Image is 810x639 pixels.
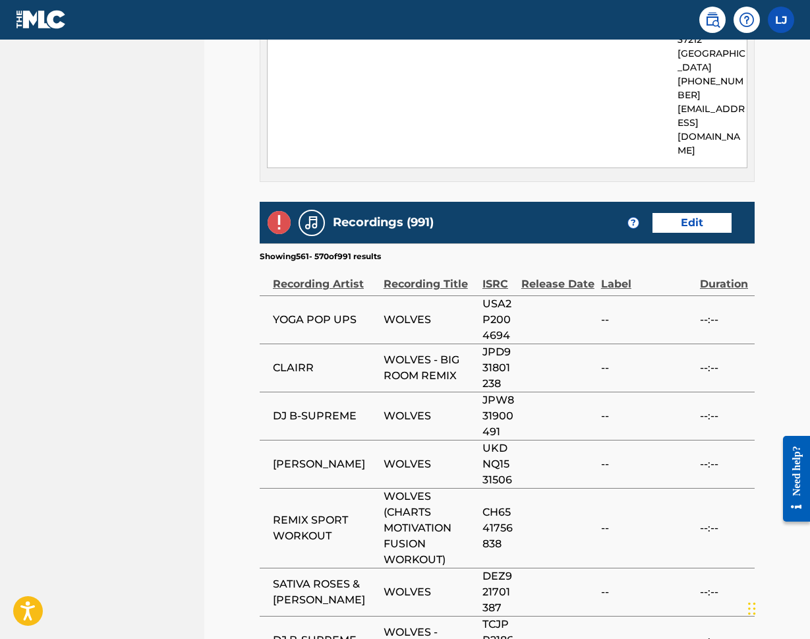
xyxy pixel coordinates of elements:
div: ISRC [482,262,515,292]
span: CLAIRR [273,360,377,376]
p: [EMAIL_ADDRESS][DOMAIN_NAME] [678,102,747,158]
span: --:-- [700,408,748,424]
span: -- [601,408,693,424]
span: REMIX SPORT WORKOUT [273,512,377,544]
div: Drag [748,589,756,628]
span: WOLVES [384,456,476,472]
p: [PHONE_NUMBER] [678,75,747,102]
span: --:-- [700,584,748,600]
a: Public Search [699,7,726,33]
span: -- [601,312,693,328]
span: WOLVES [384,408,476,424]
span: JPW831900491 [482,392,515,440]
img: search [705,12,720,28]
iframe: Resource Center [773,426,810,532]
span: DEZ921701387 [482,568,515,616]
img: MLC Logo [16,10,67,29]
div: Help [734,7,760,33]
span: WOLVES (CHARTS MOTIVATION FUSION WORKOUT) [384,489,476,568]
span: [PERSON_NAME] [273,456,377,472]
a: Edit [652,213,732,233]
span: CH6541756838 [482,504,515,552]
p: Showing 561 - 570 of 991 results [260,251,381,262]
span: --:-- [700,520,748,536]
div: Recording Title [384,262,476,292]
span: WOLVES - BIG ROOM REMIX [384,352,476,384]
img: help [739,12,755,28]
div: User Menu [768,7,794,33]
div: Label [601,262,693,292]
p: [GEOGRAPHIC_DATA] [678,47,747,75]
img: Recordings [304,215,320,231]
span: DJ B-SUPREME [273,408,377,424]
iframe: Chat Widget [744,576,810,639]
span: USA2P2004694 [482,296,515,344]
span: --:-- [700,312,748,328]
span: -- [601,584,693,600]
img: Invalid [268,211,291,234]
span: YOGA POP UPS [273,312,377,328]
span: --:-- [700,456,748,472]
span: UKDNQ1531506 [482,441,515,488]
div: Duration [700,262,748,292]
h5: Recordings (991) [333,215,434,230]
span: --:-- [700,360,748,376]
div: Release Date [521,262,594,292]
span: -- [601,456,693,472]
span: SATIVA ROSES & [PERSON_NAME] [273,576,377,608]
span: WOLVES [384,312,476,328]
span: ? [628,218,639,228]
span: JPD931801238 [482,344,515,392]
span: -- [601,520,693,536]
div: Recording Artist [273,262,377,292]
span: WOLVES [384,584,476,600]
span: -- [601,360,693,376]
